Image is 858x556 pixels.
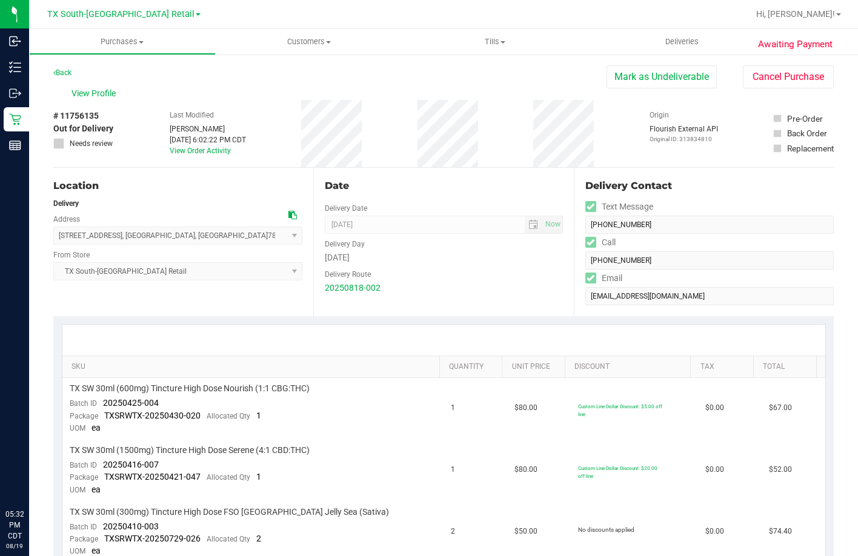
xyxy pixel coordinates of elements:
span: 20250425-004 [103,398,159,408]
a: Back [53,68,71,77]
span: TXSRWTX-20250421-047 [104,472,201,482]
a: SKU [71,362,434,372]
a: Customers [216,29,402,55]
label: Call [585,234,616,251]
span: # 11756135 [53,110,99,122]
span: Batch ID [70,399,97,408]
input: Format: (999) 999-9999 [585,251,834,270]
a: Total [763,362,811,372]
span: Package [70,412,98,420]
div: Date [325,179,562,193]
span: Tills [403,36,588,47]
span: 2 [451,526,455,537]
p: 05:32 PM CDT [5,509,24,541]
a: Unit Price [512,362,560,372]
span: ea [91,546,101,555]
span: $0.00 [705,526,724,537]
span: Custom Line Dollar Discount: $20.00 off line [578,465,657,479]
p: Original ID: 313834810 [650,134,718,144]
iframe: Resource center unread badge [36,457,50,472]
span: 1 [256,472,261,482]
span: TXSRWTX-20250729-026 [104,534,201,543]
span: $80.00 [514,402,537,414]
span: UOM [70,424,85,432]
span: View Profile [71,87,120,100]
span: $52.00 [769,464,792,475]
div: Back Order [787,127,827,139]
label: Text Message [585,198,653,216]
a: View Order Activity [170,147,231,155]
label: Delivery Day [325,239,365,250]
p: 08/19 [5,541,24,551]
div: [DATE] 6:02:22 PM CDT [170,134,246,145]
span: Customers [216,36,402,47]
div: Replacement [787,142,834,154]
span: $67.00 [769,402,792,414]
span: TXSRWTX-20250430-020 [104,411,201,420]
span: UOM [70,547,85,555]
span: $0.00 [705,464,724,475]
span: Deliveries [649,36,715,47]
span: 20250410-003 [103,521,159,531]
div: Copy address to clipboard [288,209,297,222]
button: Cancel Purchase [743,65,834,88]
a: Deliveries [588,29,775,55]
span: Needs review [70,138,113,149]
div: Pre-Order [787,113,823,125]
label: Email [585,270,622,287]
span: TX South-[GEOGRAPHIC_DATA] Retail [47,9,195,19]
span: 1 [256,411,261,420]
span: No discounts applied [578,526,634,533]
label: Delivery Route [325,269,371,280]
a: Tills [402,29,589,55]
span: 2 [256,534,261,543]
input: Format: (999) 999-9999 [585,216,834,234]
div: [DATE] [325,251,562,264]
span: Purchases [30,36,215,47]
label: From Store [53,250,90,260]
button: Mark as Undeliverable [607,65,717,88]
label: Delivery Date [325,203,367,214]
span: $74.40 [769,526,792,537]
div: Flourish External API [650,124,718,144]
inline-svg: Inbound [9,35,21,47]
span: Allocated Qty [207,535,250,543]
span: ea [91,423,101,432]
label: Address [53,214,80,225]
span: 1 [451,402,455,414]
span: TX SW 30ml (1500mg) Tincture High Dose Serene (4:1 CBD:THC) [70,445,310,456]
label: Last Modified [170,110,214,121]
span: Allocated Qty [207,412,250,420]
span: Allocated Qty [207,473,250,482]
inline-svg: Retail [9,113,21,125]
a: Quantity [449,362,497,372]
strong: Delivery [53,199,79,208]
div: Location [53,179,302,193]
a: Purchases [29,29,216,55]
span: $0.00 [705,402,724,414]
a: Tax [700,362,749,372]
inline-svg: Inventory [9,61,21,73]
label: Origin [650,110,669,121]
span: Out for Delivery [53,122,113,135]
span: ea [91,485,101,494]
span: TX SW 30ml (600mg) Tincture High Dose Nourish (1:1 CBG:THC) [70,383,310,394]
a: Discount [574,362,686,372]
a: 20250818-002 [325,283,381,293]
span: Batch ID [70,523,97,531]
span: Awaiting Payment [758,38,833,51]
span: UOM [70,486,85,494]
div: Delivery Contact [585,179,834,193]
span: Package [70,473,98,482]
span: Package [70,535,98,543]
span: $50.00 [514,526,537,537]
div: [PERSON_NAME] [170,124,246,134]
inline-svg: Reports [9,139,21,151]
inline-svg: Outbound [9,87,21,99]
span: Custom Line Dollar Discount: $5.00 off line [578,403,662,417]
span: 20250416-007 [103,460,159,469]
span: 1 [451,464,455,475]
span: TX SW 30ml (300mg) Tincture High Dose FSO [GEOGRAPHIC_DATA] Jelly Sea (Sativa) [70,506,389,518]
span: Hi, [PERSON_NAME]! [756,9,835,19]
span: $80.00 [514,464,537,475]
